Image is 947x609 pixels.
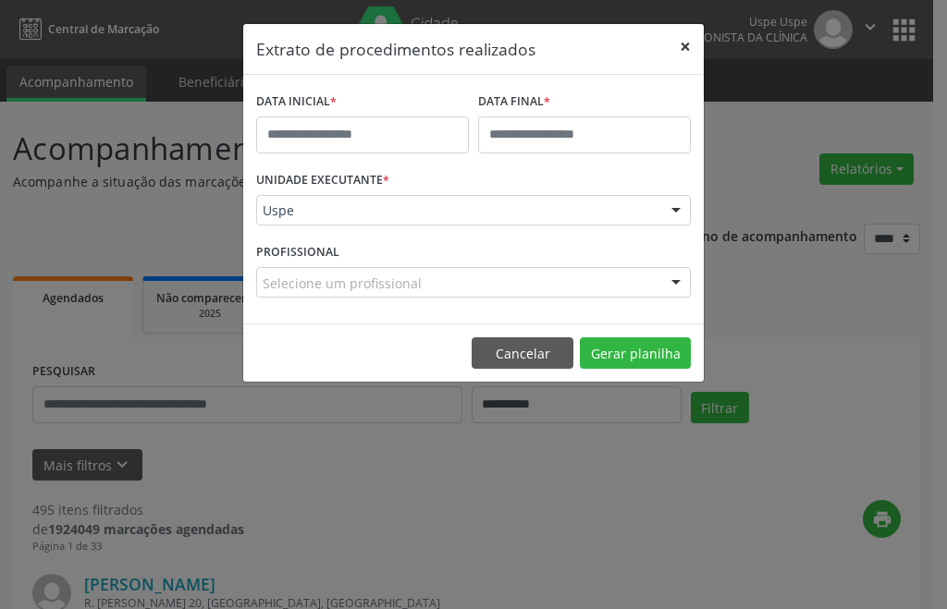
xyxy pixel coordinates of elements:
label: DATA INICIAL [256,88,337,116]
h5: Extrato de procedimentos realizados [256,37,535,61]
button: Gerar planilha [580,337,691,369]
button: Close [667,24,704,69]
label: PROFISSIONAL [256,238,339,267]
span: Uspe [263,201,653,220]
button: Cancelar [472,337,573,369]
label: UNIDADE EXECUTANTE [256,166,389,195]
label: DATA FINAL [478,88,550,116]
span: Selecione um profissional [263,274,422,293]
